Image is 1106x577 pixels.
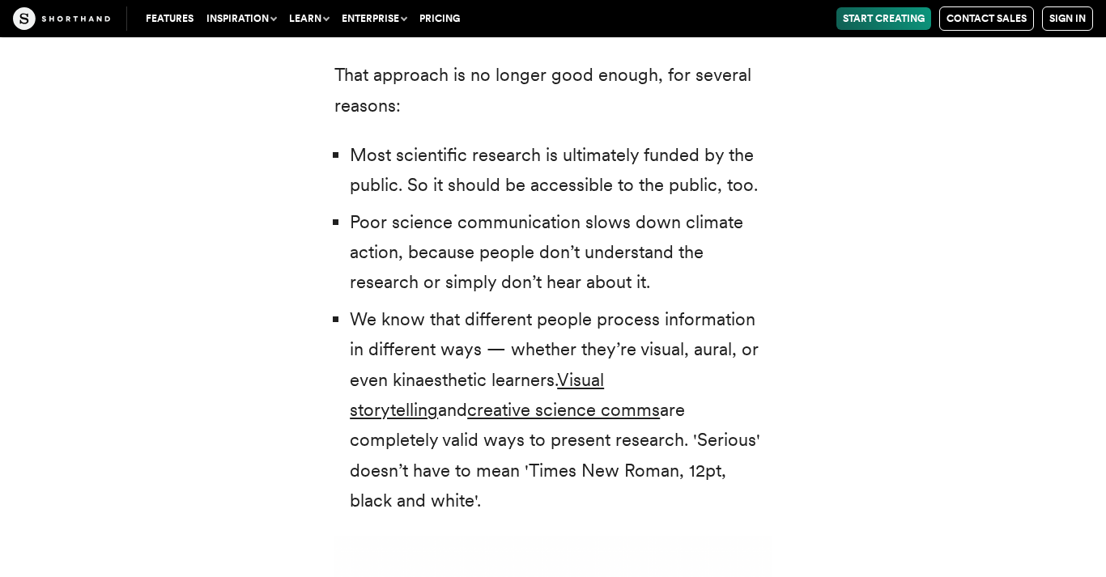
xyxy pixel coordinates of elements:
button: Inspiration [200,7,283,30]
img: The Craft [13,7,110,30]
a: Start Creating [836,7,931,30]
button: Enterprise [335,7,413,30]
a: Pricing [413,7,466,30]
li: Most scientific research is ultimately funded by the public. So it should be accessible to the pu... [350,140,772,201]
a: Sign in [1042,6,1093,31]
button: Learn [283,7,335,30]
a: creative science comms [467,399,660,420]
a: Features [139,7,200,30]
p: That approach is no longer good enough, for several reasons: [334,60,772,121]
a: Contact Sales [939,6,1034,31]
li: We know that different people process information in different ways — whether they’re visual, aur... [350,304,772,516]
li: Poor science communication slows down climate action, because people don’t understand the researc... [350,207,772,298]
